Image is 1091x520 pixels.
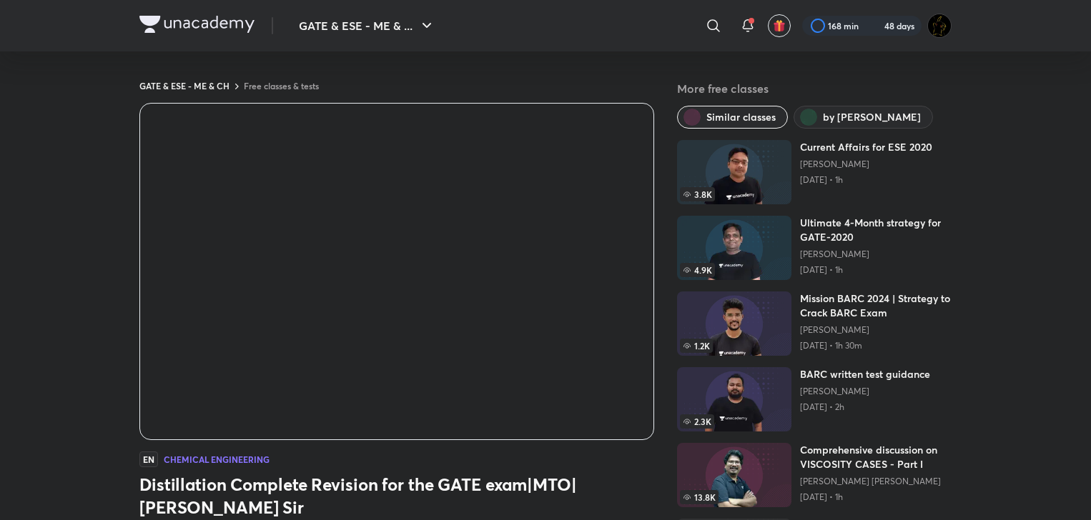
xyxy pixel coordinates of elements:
[164,455,270,464] h4: Chemical Engineering
[773,19,786,32] img: avatar
[800,264,952,276] p: [DATE] • 1h
[800,324,952,336] a: [PERSON_NAME]
[139,16,255,33] img: Company Logo
[800,443,952,471] h6: Comprehensive discussion on VISCOSITY CASES - Part I
[800,386,930,397] a: [PERSON_NAME]
[680,414,714,429] span: 2.3K
[800,249,952,260] a: [PERSON_NAME]
[290,11,444,40] button: GATE & ESE - ME & ...
[867,19,882,33] img: streak
[794,106,933,129] button: by Ankur Bansal
[139,451,158,467] span: EN
[800,476,952,487] a: [PERSON_NAME] [PERSON_NAME]
[677,106,788,129] button: Similar classes
[680,263,715,277] span: 4.9K
[139,16,255,36] a: Company Logo
[800,140,932,154] h6: Current Affairs for ESE 2020
[800,216,952,244] h6: Ultimate 4-Month strategy for GATE-2020
[800,401,930,413] p: [DATE] • 2h
[768,14,791,37] button: avatar
[139,80,229,91] a: GATE & ESE - ME & CH
[800,340,952,351] p: [DATE] • 1h 30m
[800,159,932,170] a: [PERSON_NAME]
[680,339,713,353] span: 1.2K
[706,110,776,124] span: Similar classes
[800,174,932,186] p: [DATE] • 1h
[139,473,654,519] h3: Distillation Complete Revision for the GATE exam|MTO| [PERSON_NAME] Sir
[680,490,719,504] span: 13.8K
[140,104,653,439] iframe: Class
[927,14,952,38] img: Ranit Maity01
[800,291,952,320] h6: Mission BARC 2024 | Strategy to Crack BARC Exam
[677,80,952,97] h5: More free classes
[800,491,952,503] p: [DATE] • 1h
[680,187,715,201] span: 3.8K
[800,367,930,381] h6: BARC written test guidance
[244,80,319,91] a: Free classes & tests
[823,110,921,124] span: by Ankur Bansal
